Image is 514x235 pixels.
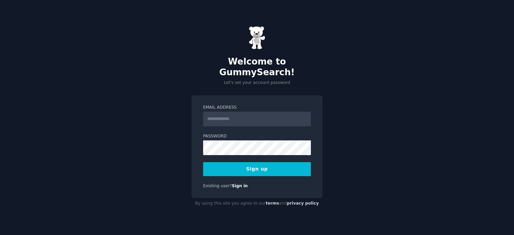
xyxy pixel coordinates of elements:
a: Sign in [232,184,248,188]
img: Gummy Bear [249,26,265,49]
span: Existing user? [203,184,232,188]
h2: Welcome to GummySearch! [191,56,323,78]
button: Sign up [203,162,311,176]
label: Password [203,133,311,139]
a: privacy policy [287,201,319,206]
p: Let's set your account password [191,80,323,86]
div: By using this site you agree to our and [191,198,323,209]
label: Email Address [203,105,311,111]
a: terms [266,201,279,206]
